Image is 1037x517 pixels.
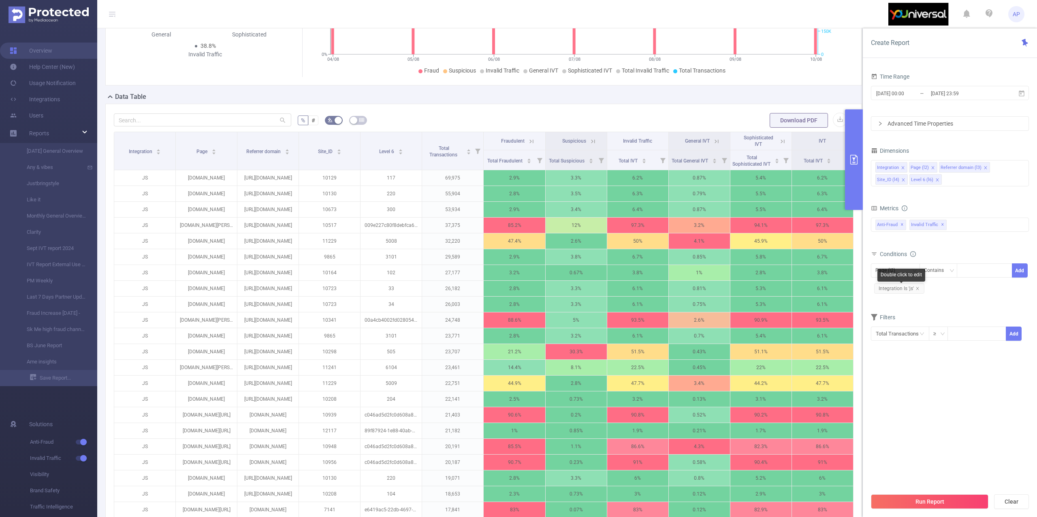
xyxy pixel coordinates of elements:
[484,328,545,344] p: 2.8%
[299,297,360,312] p: 10723
[994,494,1029,509] button: Clear
[299,265,360,280] p: 10164
[16,338,87,354] a: BS June Report
[842,150,853,170] i: Filter menu
[912,268,917,274] i: icon: down
[729,57,741,62] tspan: 09/08
[361,312,422,328] p: 00a4cb4002fd0280546847e4f6288e4b9e
[622,67,669,74] span: Total Invalid Traffic
[1012,263,1028,278] button: Add
[472,132,483,170] i: Filter menu
[422,265,483,280] p: 27,177
[29,416,53,432] span: Solutions
[201,43,216,49] span: 38.8%
[361,186,422,201] p: 220
[909,162,937,173] li: Page (l2)
[871,73,909,80] span: Time Range
[299,202,360,217] p: 10673
[549,158,586,164] span: Total Suspicious
[422,202,483,217] p: 53,934
[237,265,299,280] p: [URL][DOMAIN_NAME]
[9,6,89,23] img: Protected Media
[875,220,906,230] span: Anti-Fraud
[30,434,97,450] span: Anti-Fraud
[30,370,97,386] a: Save Report...
[669,297,730,312] p: 0.75%
[176,265,237,280] p: [DOMAIN_NAME]
[672,158,709,164] span: Total General IVT
[1013,6,1020,22] span: AP
[399,151,403,154] i: icon: caret-down
[607,170,668,186] p: 6.2%
[669,312,730,328] p: 2.6%
[792,297,853,312] p: 6.1%
[484,202,545,217] p: 2.9%
[730,249,792,265] p: 5.8%
[619,158,639,164] span: Total IVT
[237,186,299,201] p: [URL][DOMAIN_NAME]
[422,249,483,265] p: 29,589
[792,249,853,265] p: 6.7%
[915,286,920,291] i: icon: close
[730,170,792,186] p: 5.4%
[422,312,483,328] p: 24,748
[642,160,647,162] i: icon: caret-down
[196,149,209,154] span: Page
[607,186,668,201] p: 6.3%
[871,494,988,509] button: Run Report
[911,175,933,185] div: Level 6 (l6)
[527,157,531,160] i: icon: caret-up
[487,158,524,164] span: Total Fraudulent
[589,160,593,162] i: icon: caret-down
[161,50,250,59] div: Invalid Traffic
[237,202,299,217] p: [URL][DOMAIN_NAME]
[546,202,607,217] p: 3.4%
[114,170,175,186] p: JS
[484,249,545,265] p: 2.9%
[246,149,282,154] span: Referrer domain
[546,218,607,233] p: 12%
[337,148,341,153] div: Sort
[237,281,299,296] p: [URL][DOMAIN_NAME]
[877,162,899,173] div: Integration
[875,174,908,185] li: Site_ID (l4)
[16,240,87,256] a: Sept IVT report 2024
[484,218,545,233] p: 85.2%
[900,220,904,230] span: ✕
[775,157,779,160] i: icon: caret-up
[657,150,668,170] i: Filter menu
[669,170,730,186] p: 0.87%
[176,218,237,233] p: [DOMAIN_NAME][PERSON_NAME]
[546,233,607,249] p: 2.6%
[318,149,334,154] span: Site_ID
[299,218,360,233] p: 10517
[819,138,826,144] span: IVT
[114,328,175,344] p: JS
[909,220,947,230] span: Invalid Traffic
[997,327,1006,334] span: Increase Value
[792,170,853,186] p: 6.2%
[935,178,939,183] i: icon: close
[212,148,216,150] i: icon: caret-up
[527,157,531,162] div: Sort
[156,148,161,150] i: icon: caret-up
[114,249,175,265] p: JS
[901,166,905,171] i: icon: close
[361,218,422,233] p: 009e227c80f8debfca623b50f4fcdb5b77
[176,328,237,344] p: [DOMAIN_NAME]
[712,157,717,160] i: icon: caret-up
[941,220,944,230] span: ✕
[871,205,898,211] span: Metrics
[327,57,339,62] tspan: 04/08
[361,265,422,280] p: 102
[237,312,299,328] p: [URL][DOMAIN_NAME]
[712,157,717,162] div: Sort
[827,160,831,162] i: icon: caret-down
[546,297,607,312] p: 3.3%
[301,117,305,124] span: %
[16,273,87,289] a: PM Weekly
[16,192,87,208] a: Like it
[827,157,831,160] i: icon: caret-up
[730,328,792,344] p: 5.4%
[10,75,76,91] a: Usage Notification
